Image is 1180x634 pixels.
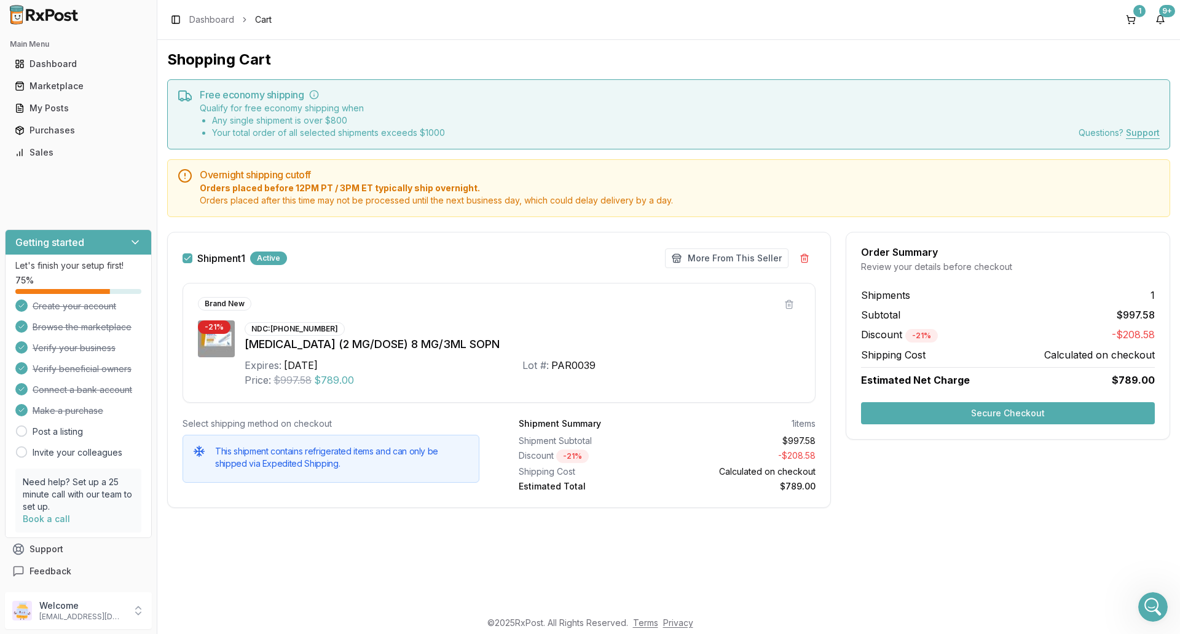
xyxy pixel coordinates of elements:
div: Calculated on checkout [672,466,816,478]
div: JEFFREY says… [10,194,236,231]
h5: Free economy shipping [200,90,1160,100]
div: [MEDICAL_DATA] (2 MG/DOSE) 8 MG/3ML SOPN [245,336,800,353]
div: Manuel says… [10,231,236,279]
div: JEFFREY says… [10,279,236,316]
span: Verify beneficial owners [33,363,132,375]
img: User avatar [12,601,32,620]
div: could you look for Breo 100-25 please [53,194,236,221]
div: [DATE] [10,177,236,194]
button: 1 [1121,10,1141,30]
button: Purchases [5,121,152,140]
span: Cart [255,14,272,26]
button: Gif picker [58,403,68,413]
button: Dashboard [5,54,152,74]
div: Price: [245,373,271,387]
span: $789.00 [314,373,354,387]
div: My Posts [15,102,142,114]
div: ok [206,80,236,107]
button: Feedback [5,560,152,582]
span: Shipments [861,288,910,303]
a: Terms [633,617,658,628]
img: Ozempic (2 MG/DOSE) 8 MG/3ML SOPN [198,320,235,357]
a: My Posts [10,97,147,119]
div: Brand New [198,297,251,311]
div: let me check [161,279,236,306]
div: 1 [1133,5,1146,17]
div: Review your details before checkout [861,261,1155,273]
a: Purchases [10,119,147,141]
h1: [PERSON_NAME] [60,6,140,15]
div: I actually might have some and did you still need [MEDICAL_DATA] 160? [20,238,192,262]
button: My Posts [5,98,152,118]
div: Shipment Summary [519,418,601,430]
h2: Main Menu [10,39,147,49]
div: Select shipping method on checkout [183,418,479,430]
div: 9+ [1159,5,1175,17]
button: Sales [5,143,152,162]
div: Lot #: [522,358,549,373]
div: ok [216,87,226,100]
div: yes please, go ahead and put in our cart [44,352,236,391]
a: Invite your colleagues [33,446,122,459]
span: Estimated Net Charge [861,374,970,386]
div: Order Summary [861,247,1155,257]
p: [EMAIL_ADDRESS][DOMAIN_NAME] [39,612,125,622]
button: Emoji picker [39,403,49,413]
a: Privacy [663,617,693,628]
div: Dashboard [15,58,142,70]
h3: Getting started [15,235,84,250]
button: Marketplace [5,76,152,96]
span: $789.00 [1112,373,1155,387]
iframe: Intercom live chat [1138,592,1168,622]
div: - $208.58 [672,450,816,463]
div: - 21 % [556,450,589,463]
div: Still waiting on [MEDICAL_DATA] responses from a couple places and [MEDICAL_DATA] 0.25mg i have b... [20,2,192,63]
label: Shipment 1 [197,253,245,263]
span: Make a purchase [33,405,103,417]
div: Shipping Cost [519,466,663,478]
div: How many breo? [10,316,102,343]
p: Active 13h ago [60,15,119,28]
div: - 21 % [905,329,938,343]
span: Create your account [33,300,116,312]
span: Orders placed after this time may not be processed until the next business day, which could delay... [200,194,1160,207]
span: 1 [1150,288,1155,303]
div: Purchases [15,124,142,137]
button: Upload attachment [19,403,29,413]
div: could you look for Breo 100-25 please [63,201,226,213]
div: Active [250,252,287,265]
a: Book a call [23,513,70,524]
div: 1 items [792,418,816,430]
h5: This shipment contains refrigerated items and can only be shipped via Expedited Shipping. [215,445,469,470]
span: Orders placed before 12PM PT / 3PM ET typically ship overnight. [200,182,1160,194]
button: More From This Seller [665,248,789,268]
span: Discount [861,328,938,341]
textarea: Message… [10,377,235,398]
a: Dashboard [10,53,147,75]
div: yes please, go ahead and put in our cart [54,360,226,384]
div: $997.58 [672,435,816,447]
div: JEFFREY says… [10,80,236,117]
span: $997.58 [273,373,312,387]
button: Send a message… [211,398,230,418]
div: let me check [171,287,226,299]
button: Home [192,5,216,28]
button: 9+ [1150,10,1170,30]
div: Manuel says… [10,117,236,178]
div: Close [216,5,238,27]
div: Discount [519,450,663,463]
span: $997.58 [1117,307,1155,322]
span: Feedback [29,565,71,577]
div: How many breo? [20,323,92,336]
div: Questions? [1079,127,1160,139]
span: Calculated on checkout [1044,347,1155,362]
h1: Shopping Cart [167,50,1170,69]
span: Subtotal [861,307,900,322]
div: JEFFREY says… [10,352,236,401]
a: Sales [10,141,147,164]
span: Browse the marketplace [33,321,132,333]
button: Secure Checkout [861,402,1155,424]
button: go back [8,5,31,28]
div: Estimated Total [519,480,663,493]
span: Verify your business [33,342,116,354]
